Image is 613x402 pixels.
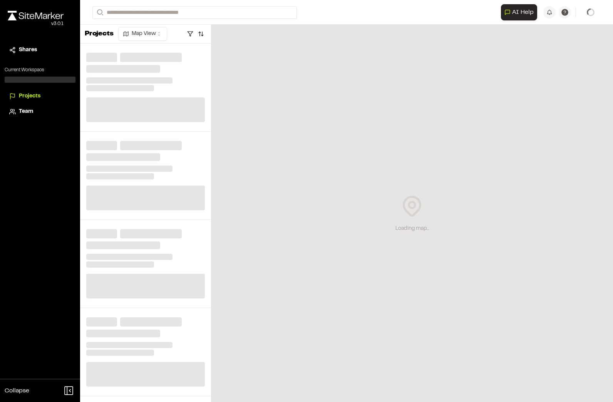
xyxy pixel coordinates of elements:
img: rebrand.png [8,11,64,20]
span: Team [19,107,33,116]
button: Open AI Assistant [501,4,537,20]
p: Projects [85,29,114,39]
button: Search [92,6,106,19]
div: Open AI Assistant [501,4,540,20]
div: Oh geez...please don't... [8,20,64,27]
span: Collapse [5,386,29,395]
a: Shares [9,46,71,54]
span: Shares [19,46,37,54]
div: Loading map... [395,224,429,233]
a: Projects [9,92,71,100]
span: AI Help [512,8,534,17]
a: Team [9,107,71,116]
p: Current Workspace [5,67,75,74]
span: Projects [19,92,40,100]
